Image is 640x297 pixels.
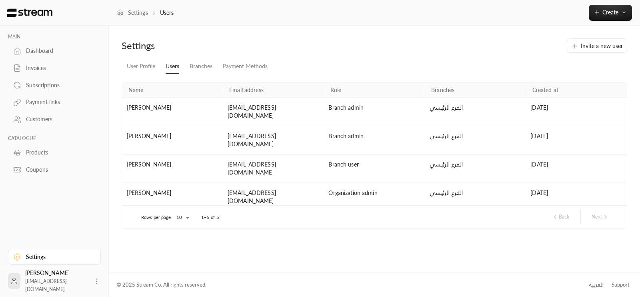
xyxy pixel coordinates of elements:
div: Dashboard [26,47,91,55]
div: Email address [230,86,264,93]
span: Invite a new user [581,42,623,50]
nav: breadcrumb [117,9,174,17]
a: Settings [117,9,148,17]
div: Created at [532,86,558,93]
div: Branch admin [329,104,420,113]
div: الفرع الرئيسي [430,161,521,170]
button: Create [589,5,632,21]
div: Settings [26,253,91,261]
div: الفرع الرئيسي [430,132,521,141]
div: Customers [26,115,91,123]
div: acc@rowoad.com [223,126,324,154]
div: © 2025 Stream Co. All rights reserved. [117,281,206,289]
div: [DATE] [526,97,627,126]
div: [PERSON_NAME] [122,97,223,126]
div: [DATE] [526,126,627,154]
a: Dashboard [8,43,101,59]
a: Settings [8,249,101,265]
div: [PERSON_NAME] [122,126,223,154]
div: Coupons [26,166,91,174]
div: Settings [122,39,370,52]
a: User Profile [127,59,155,73]
a: Products [8,145,101,161]
div: Name [128,86,144,93]
button: Invite a new user [567,38,627,53]
span: Create [602,9,618,16]
div: Invoices [26,64,91,72]
div: الفرع الرئيسي [430,104,521,113]
div: 10 [172,213,192,223]
div: [DATE] [526,183,627,211]
div: Subscriptions [26,81,91,89]
p: Users [160,9,174,17]
img: Logo [6,8,53,17]
a: Invoices [8,60,101,76]
p: CATALOGUE [8,135,101,142]
a: Support [609,278,632,292]
div: [PERSON_NAME] [25,269,88,293]
div: [PERSON_NAME] [122,183,223,211]
a: Users [166,59,179,74]
a: Branches [190,59,212,73]
p: MAIN [8,34,101,40]
a: Subscriptions [8,77,101,93]
a: Customers [8,112,101,127]
div: Branches [432,86,455,93]
div: melsayed2409@gmail.com [223,97,324,126]
div: sultan@rowoad.com [223,183,324,211]
a: Payment links [8,94,101,110]
div: Payment links [26,98,91,106]
div: الفرع الرئيسي [430,189,521,198]
span: [EMAIL_ADDRESS][DOMAIN_NAME] [25,278,67,292]
a: Payment Methods [223,59,268,73]
div: Products [26,148,91,157]
p: 1–5 of 5 [201,214,219,221]
div: gcourseca@gmail.com [223,154,324,183]
div: Organization admin [329,189,420,198]
div: Branch user [329,161,420,170]
div: [PERSON_NAME] [122,154,223,183]
p: Rows per page: [141,214,172,221]
div: Role [330,86,342,93]
div: [DATE] [526,154,627,183]
a: Coupons [8,162,101,177]
div: Branch admin [329,132,420,141]
div: العربية [589,281,604,289]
